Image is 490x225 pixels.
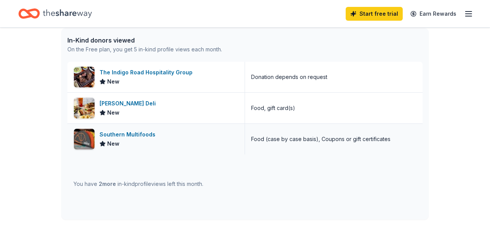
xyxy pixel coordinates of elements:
[100,130,158,139] div: Southern Multifoods
[74,67,95,87] img: Image for The Indigo Road Hospitality Group
[67,45,222,54] div: On the Free plan, you get 5 in-kind profile views each month.
[107,77,119,86] span: New
[74,98,95,118] img: Image for McAlister's Deli
[406,7,461,21] a: Earn Rewards
[74,129,95,149] img: Image for Southern Multifoods
[99,181,116,187] span: 2 more
[251,72,327,82] div: Donation depends on request
[100,68,196,77] div: The Indigo Road Hospitality Group
[107,108,119,117] span: New
[107,139,119,148] span: New
[18,5,92,23] a: Home
[251,103,295,113] div: Food, gift card(s)
[73,179,203,189] div: You have in-kind profile views left this month.
[251,135,390,144] div: Food (case by case basis), Coupons or gift certificates
[346,7,403,21] a: Start free trial
[100,99,159,108] div: [PERSON_NAME] Deli
[67,36,222,45] div: In-Kind donors viewed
